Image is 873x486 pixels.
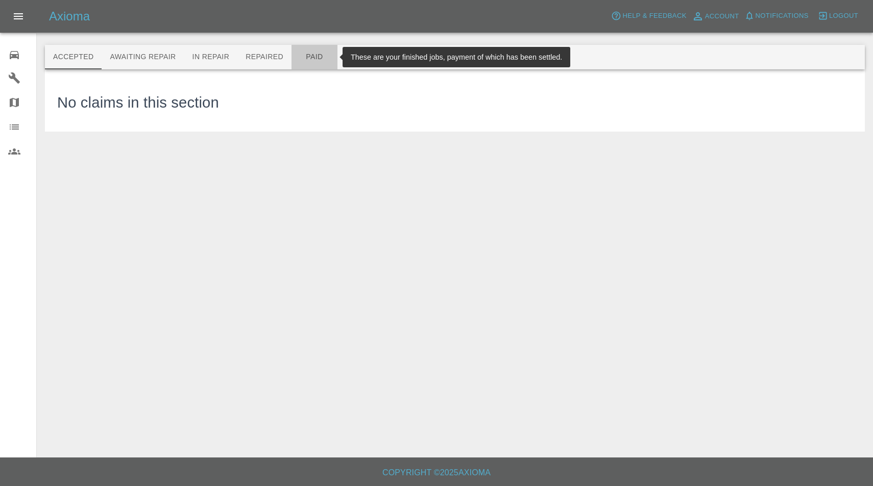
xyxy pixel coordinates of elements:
[705,11,739,22] span: Account
[8,466,865,480] h6: Copyright © 2025 Axioma
[237,45,292,69] button: Repaired
[49,8,90,24] h5: Axioma
[622,10,686,22] span: Help & Feedback
[609,8,689,24] button: Help & Feedback
[57,92,219,114] h3: No claims in this section
[742,8,811,24] button: Notifications
[184,45,238,69] button: In Repair
[102,45,184,69] button: Awaiting Repair
[45,45,102,69] button: Accepted
[292,45,337,69] button: Paid
[829,10,858,22] span: Logout
[815,8,861,24] button: Logout
[6,4,31,29] button: Open drawer
[689,8,742,24] a: Account
[756,10,809,22] span: Notifications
